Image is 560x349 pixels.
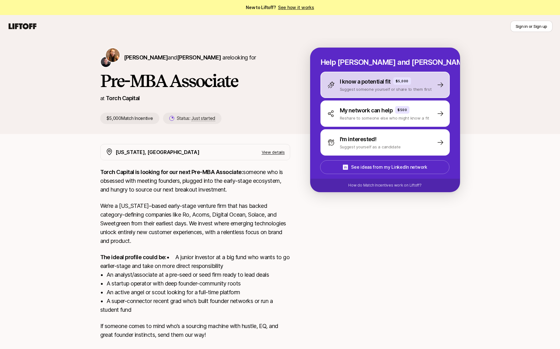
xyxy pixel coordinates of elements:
[351,163,427,171] p: See ideas from my LinkedIn network
[246,4,314,11] span: New to Liftoff?
[106,95,140,101] a: Torch Capital
[124,54,168,61] span: [PERSON_NAME]
[100,253,290,314] p: • A junior investor at a big fund who wants to go earlier-stage and take on more direct responsib...
[100,169,243,175] strong: Torch Capital is looking for our next Pre-MBA Associate:
[100,71,290,90] h1: Pre-MBA Associate
[100,94,105,102] p: at
[278,5,314,10] a: See how it works
[100,322,290,339] p: If someone comes to mind who’s a sourcing machine with hustle, EQ, and great founder instincts, s...
[396,79,409,84] p: $5,000
[340,115,429,121] p: Reshare to someone else who might know a fit
[168,54,221,61] span: and
[177,115,215,122] p: Status:
[398,107,407,112] p: $500
[100,113,159,124] p: $5,000 Match Incentive
[340,135,377,144] p: I'm interested!
[106,48,120,62] img: Katie Reiner
[340,144,401,150] p: Suggest yourself as a candidate
[340,106,393,115] p: My network can help
[340,77,391,86] p: I know a potential fit
[101,57,111,67] img: Christopher Harper
[262,149,285,155] p: View details
[320,160,449,174] button: See ideas from my LinkedIn network
[100,168,290,194] p: someone who is obsessed with meeting founders, plugged into the early-stage ecosystem, and hungry...
[510,21,553,32] button: Sign in or Sign up
[100,202,290,245] p: We’re a [US_STATE]–based early-stage venture firm that has backed category-defining companies lik...
[320,58,450,67] p: Help [PERSON_NAME] and [PERSON_NAME] hire
[348,182,421,188] p: How do Match Incentives work on Liftoff?
[116,148,200,156] p: [US_STATE], [GEOGRAPHIC_DATA]
[100,254,166,260] strong: The ideal profile could be:
[340,86,432,92] p: Suggest someone yourself or share to them first
[177,54,221,61] span: [PERSON_NAME]
[124,53,256,62] p: are looking for
[191,115,215,121] span: Just started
